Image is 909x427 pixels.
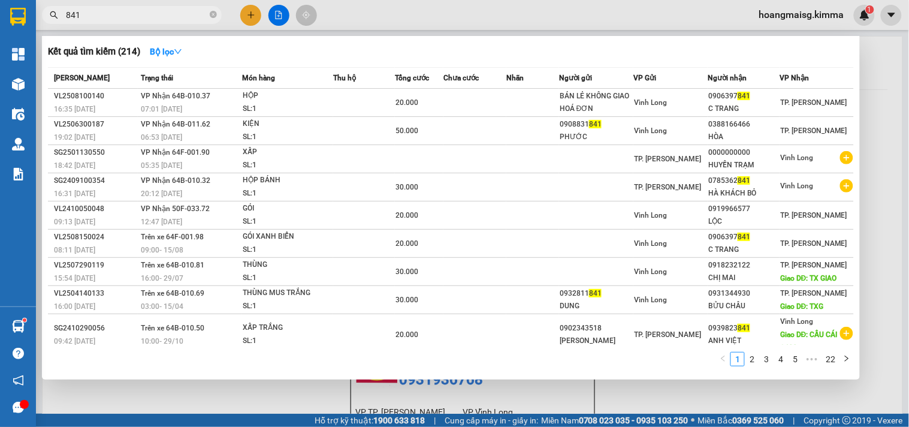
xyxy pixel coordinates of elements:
span: 16:31 [DATE] [54,190,95,198]
a: 1 [731,353,744,366]
span: 841 [589,289,602,297]
span: 841 [738,176,750,185]
span: notification [13,375,24,386]
span: VP Nhận [780,74,809,82]
span: 09:42 [DATE] [54,337,95,345]
span: VP Nhận 50F-033.72 [141,205,210,213]
span: TP. [PERSON_NAME] [780,239,847,248]
span: 841 [589,120,602,128]
span: message [13,402,24,413]
span: TP. [PERSON_NAME] [634,155,701,163]
strong: Bộ lọc [150,47,182,56]
span: 841 [738,233,750,241]
span: plus-circle [840,327,853,340]
span: Vĩnh Long [780,154,813,162]
div: DUNG [560,300,633,312]
span: TP. [PERSON_NAME] [780,211,847,219]
li: Next 5 Pages [802,352,822,366]
span: close-circle [210,11,217,18]
div: XẤP [243,146,333,159]
span: 10:00 - 29/10 [141,337,183,345]
span: Vĩnh Long [634,239,667,248]
div: VL2504140133 [54,287,137,300]
span: 20.000 [395,211,418,219]
span: Trên xe 64F-001.98 [141,233,204,241]
div: HỘP BÁNH [243,174,333,187]
div: HÒA [708,131,779,143]
span: 08:11 [DATE] [54,246,95,254]
li: 5 [788,352,802,366]
div: HÀ KHÁCH BỎ [708,187,779,200]
img: warehouse-icon [12,320,25,333]
span: 16:00 [DATE] [54,302,95,311]
span: Trạng thái [141,74,173,82]
div: 0919966577 [708,203,779,215]
span: 15:54 [DATE] [54,274,95,282]
span: question-circle [13,348,24,359]
span: Chưa cước [443,74,479,82]
span: 09:13 [DATE] [54,218,95,226]
div: VL2410050048 [54,203,137,215]
span: plus-circle [840,179,853,193]
a: 2 [745,353,759,366]
div: GÓI [243,202,333,215]
div: 0908831 [560,118,633,131]
img: warehouse-icon [12,78,25,91]
div: VL2507290119 [54,259,137,272]
div: PHƯỚC [560,131,633,143]
span: TP. [PERSON_NAME] [780,289,847,297]
span: Trên xe 64B-010.69 [141,289,204,297]
img: logo-vxr [10,8,26,26]
button: left [716,352,730,366]
span: Vĩnh Long [634,127,667,135]
span: TP. [PERSON_NAME] [634,330,701,339]
img: logo.jpg [6,6,48,48]
span: VP Nhận 64F-001.90 [141,148,210,157]
div: C TRANG [708,103,779,115]
span: Giao DĐ: CẦU CÁI CAM [780,330,838,352]
button: Bộ lọcdown [140,42,192,61]
li: 2 [745,352,759,366]
li: [PERSON_NAME] - 0931936768 [6,6,174,51]
div: 0931344930 [708,287,779,300]
span: TP. [PERSON_NAME] [634,183,701,191]
span: 50.000 [395,127,418,135]
span: Vĩnh Long [634,211,667,219]
div: 0388166466 [708,118,779,131]
a: 4 [774,353,787,366]
div: GÓI XANH BIỂN [243,230,333,243]
span: 16:00 - 29/07 [141,274,183,282]
span: search [50,11,58,19]
div: ANH VIỆT [708,335,779,347]
input: Tìm tên, số ĐT hoặc mã đơn [66,8,207,22]
div: SL: 1 [243,300,333,313]
div: SL: 1 [243,131,333,144]
span: left [720,355,727,362]
span: TP. [PERSON_NAME] [780,98,847,107]
div: SL: 1 [243,335,333,348]
span: Vĩnh Long [634,98,667,107]
span: Vĩnh Long [780,317,813,326]
div: BỬU CHÂU [708,300,779,312]
li: Next Page [839,352,854,366]
li: 1 [730,352,745,366]
span: Món hàng [242,74,275,82]
button: right [839,352,854,366]
div: 0000000000 [708,146,779,159]
div: SG2409100354 [54,175,137,187]
span: 841 [738,324,750,332]
span: [PERSON_NAME] [54,74,110,82]
div: HỘP [243,89,333,103]
span: 30.000 [395,183,418,191]
sup: 1 [23,318,26,322]
div: 0902343518 [560,322,633,335]
li: Previous Page [716,352,730,366]
span: 18:42 [DATE] [54,161,95,170]
div: LỘC [708,215,779,228]
span: environment [83,80,91,89]
div: SG2501130550 [54,146,137,159]
img: warehouse-icon [12,138,25,151]
span: VP Nhận 64B-011.62 [141,120,210,128]
div: SL: 1 [243,215,333,228]
span: Nhãn [506,74,524,82]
